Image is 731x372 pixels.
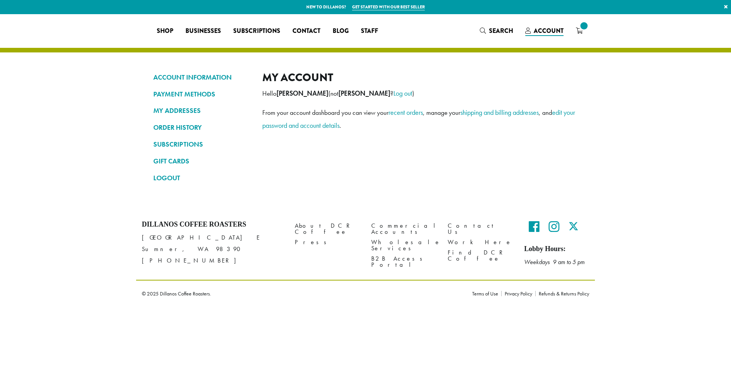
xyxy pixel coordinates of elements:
[153,71,251,191] nav: Account pages
[338,89,390,98] strong: [PERSON_NAME]
[534,26,564,35] span: Account
[474,24,519,37] a: Search
[153,104,251,117] a: MY ADDRESSES
[142,291,461,296] p: © 2025 Dillanos Coffee Roasters.
[153,171,251,184] a: LOGOUT
[153,71,251,84] a: ACCOUNT INFORMATION
[388,108,423,117] a: recent orders
[535,291,589,296] a: Refunds & Returns Policy
[524,245,589,253] h5: Lobby Hours:
[472,291,501,296] a: Terms of Use
[262,71,578,84] h2: My account
[448,237,513,248] a: Work Here
[157,26,173,36] span: Shop
[142,220,283,229] h4: Dillanos Coffee Roasters
[371,220,436,237] a: Commercial Accounts
[501,291,535,296] a: Privacy Policy
[142,232,283,266] p: [GEOGRAPHIC_DATA] E Sumner, WA 98390 [PHONE_NUMBER]
[371,237,436,254] a: Wholesale Services
[524,258,585,266] em: Weekdays 9 am to 5 pm
[276,89,328,98] strong: [PERSON_NAME]
[333,26,349,36] span: Blog
[262,106,578,132] p: From your account dashboard you can view your , manage your , and .
[185,26,221,36] span: Businesses
[448,248,513,264] a: Find DCR Coffee
[233,26,280,36] span: Subscriptions
[393,89,412,98] a: Log out
[489,26,513,35] span: Search
[153,138,251,151] a: SUBSCRIPTIONS
[361,26,378,36] span: Staff
[153,121,251,134] a: ORDER HISTORY
[262,87,578,100] p: Hello (not ? )
[352,4,425,10] a: Get started with our best seller
[460,108,539,117] a: shipping and billing addresses
[295,220,360,237] a: About DCR Coffee
[153,155,251,168] a: GIFT CARDS
[355,25,384,37] a: Staff
[448,220,513,237] a: Contact Us
[292,26,320,36] span: Contact
[153,88,251,101] a: PAYMENT METHODS
[151,25,179,37] a: Shop
[371,254,436,270] a: B2B Access Portal
[295,237,360,248] a: Press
